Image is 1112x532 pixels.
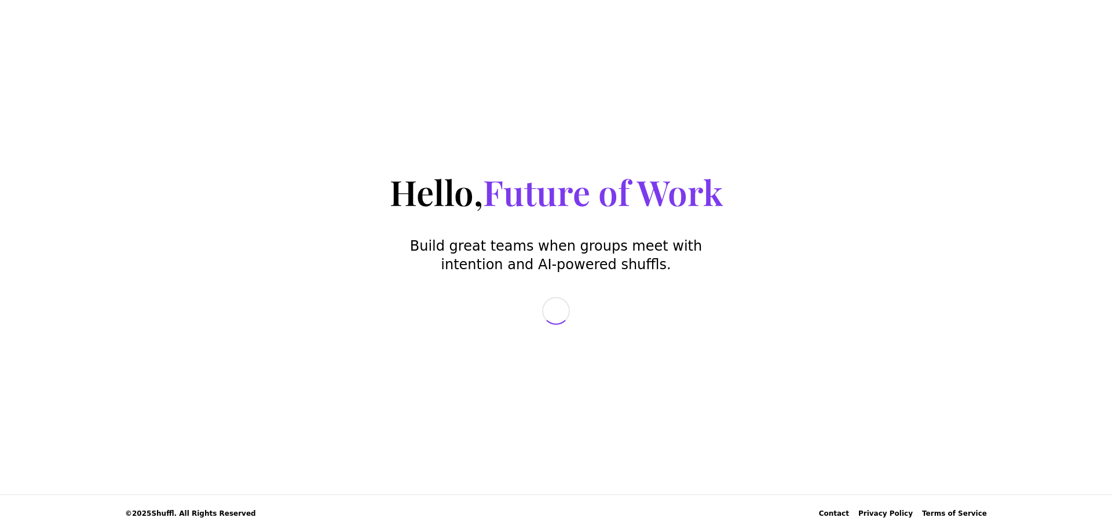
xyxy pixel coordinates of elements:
[408,237,704,274] p: Build great teams when groups meet with intention and AI-powered shuffls.
[819,509,849,518] div: Contact
[125,509,256,518] span: © 2025 Shuffl. All Rights Reserved
[483,168,723,215] span: Future of Work
[390,170,723,214] h1: Hello,
[922,509,987,518] a: Terms of Service
[858,509,913,518] a: Privacy Policy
